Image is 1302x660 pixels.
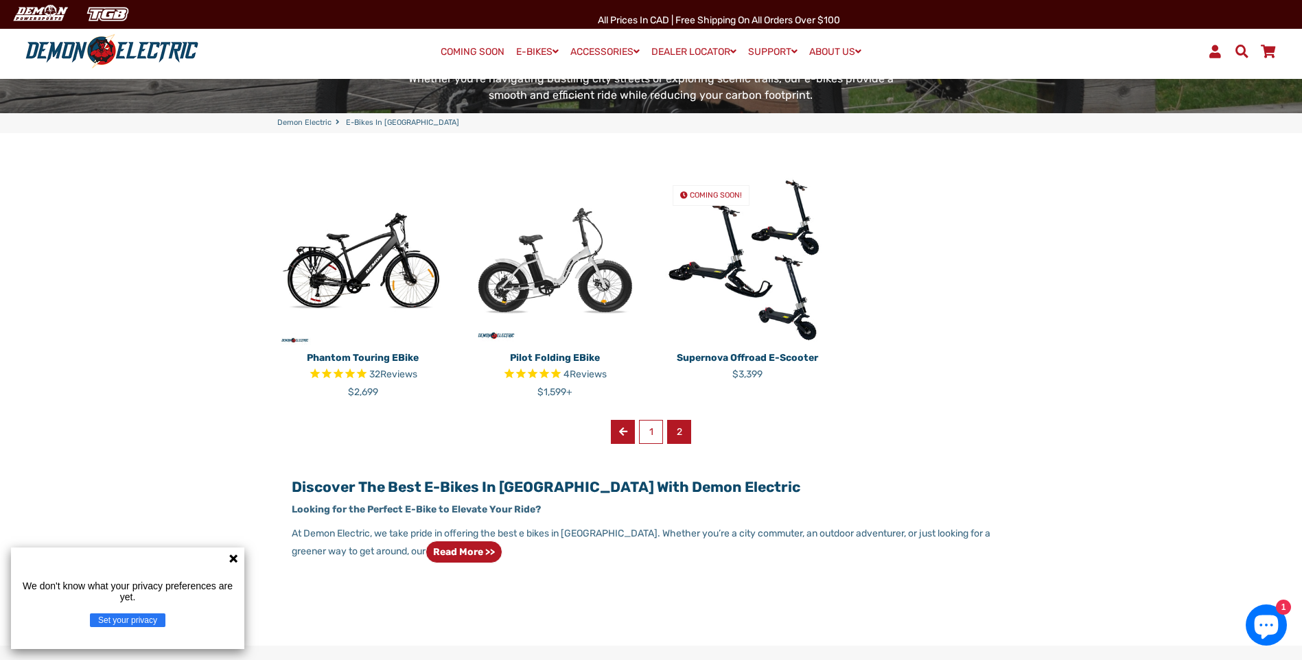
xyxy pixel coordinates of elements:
[469,174,641,346] img: Pilot Folding eBike - Demon Electric
[7,3,73,25] img: Demon Electric
[16,580,239,602] p: We don't know what your privacy preferences are yet.
[369,368,417,380] span: 32 reviews
[570,368,607,380] span: Reviews
[292,526,1010,563] p: At Demon Electric, we take pride in offering the best e bikes in [GEOGRAPHIC_DATA]. Whether you’r...
[690,191,742,200] span: COMING SOON!
[346,117,459,129] span: E-Bikes in [GEOGRAPHIC_DATA]
[662,346,833,381] a: Supernova Offroad E-Scooter $3,399
[380,368,417,380] span: Reviews
[732,368,763,380] span: $3,399
[469,351,641,365] p: Pilot Folding eBike
[662,174,833,346] a: Supernova Offroad E-Scooter COMING SOON!
[1242,604,1291,649] inbox-online-store-chat: Shopify online store chat
[21,34,203,69] img: Demon Electric logo
[433,546,495,558] strong: Read more >>
[80,3,136,25] img: TGB Canada
[277,367,449,383] span: Rated 4.8 out of 5 stars 32 reviews
[662,351,833,365] p: Supernova Offroad E-Scooter
[647,42,741,62] a: DEALER LOCATOR
[667,420,691,444] span: 2
[292,478,1010,495] h2: Discover the Best E-Bikes in [GEOGRAPHIC_DATA] with Demon Electric
[277,117,332,129] a: Demon Electric
[743,42,802,62] a: SUPPORT
[277,346,449,399] a: Phantom Touring eBike Rated 4.8 out of 5 stars 32 reviews $2,699
[563,368,607,380] span: 4 reviews
[804,42,866,62] a: ABOUT US
[469,367,641,383] span: Rated 5.0 out of 5 stars 4 reviews
[537,386,572,398] span: $1,599+
[566,42,644,62] a: ACCESSORIES
[662,174,833,346] img: Supernova Offroad E-Scooter
[90,613,165,627] button: Set your privacy
[469,346,641,399] a: Pilot Folding eBike Rated 5.0 out of 5 stars 4 reviews $1,599+
[277,174,449,346] img: Phantom Touring eBike - Demon Electric
[598,14,840,26] span: All Prices in CAD | Free shipping on all orders over $100
[277,351,449,365] p: Phantom Touring eBike
[348,386,378,398] span: $2,699
[639,420,663,444] a: 1
[292,504,541,515] strong: Looking for the Perfect E-Bike to Elevate Your Ride?
[436,43,509,62] a: COMING SOON
[511,42,563,62] a: E-BIKES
